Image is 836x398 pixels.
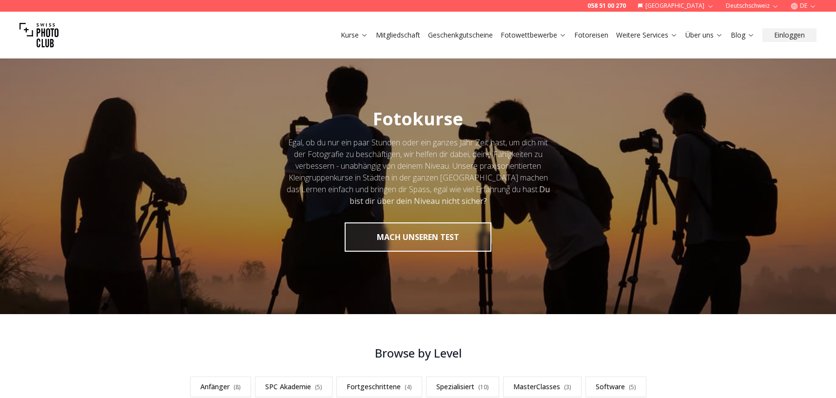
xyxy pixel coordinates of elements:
[176,345,660,361] h3: Browse by Level
[501,30,566,40] a: Fotowettbewerbe
[372,28,424,42] button: Mitgliedschaft
[503,377,582,397] a: MasterClasses(3)
[570,28,612,42] button: Fotoreisen
[426,377,499,397] a: Spezialisiert(10)
[629,383,636,391] span: ( 5 )
[564,383,571,391] span: ( 3 )
[587,2,626,10] a: 058 51 00 270
[19,16,58,55] img: Swiss photo club
[315,383,322,391] span: ( 5 )
[341,30,368,40] a: Kurse
[190,377,251,397] a: Anfänger(8)
[727,28,758,42] button: Blog
[286,137,551,207] div: Egal, ob du nur ein paar Stunden oder ein ganzes Jahr Zeit hast, um dich mit der Fotografie zu be...
[345,222,491,252] button: MACH UNSEREN TEST
[612,28,681,42] button: Weitere Services
[428,30,493,40] a: Geschenkgutscheine
[574,30,608,40] a: Fotoreisen
[337,28,372,42] button: Kurse
[685,30,723,40] a: Über uns
[497,28,570,42] button: Fotowettbewerbe
[424,28,497,42] button: Geschenkgutscheine
[336,377,422,397] a: Fortgeschrittene(4)
[731,30,755,40] a: Blog
[255,377,332,397] a: SPC Akademie(5)
[585,377,646,397] a: Software(5)
[616,30,678,40] a: Weitere Services
[478,383,489,391] span: ( 10 )
[233,383,241,391] span: ( 8 )
[681,28,727,42] button: Über uns
[762,28,817,42] button: Einloggen
[376,30,420,40] a: Mitgliedschaft
[405,383,412,391] span: ( 4 )
[373,107,463,131] span: Fotokurse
